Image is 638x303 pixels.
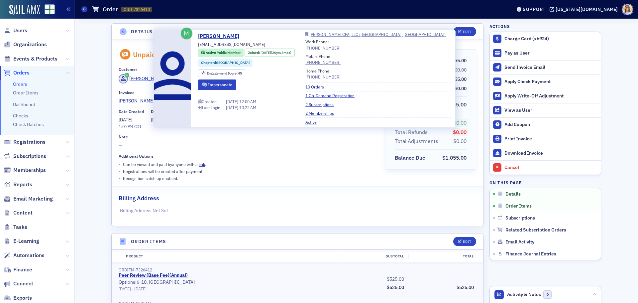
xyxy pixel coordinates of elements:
[13,121,44,127] a: Check Batches
[305,68,341,80] div: Home Phone:
[119,124,133,129] time: 1:00 PM
[13,237,39,245] span: E-Learning
[4,280,33,287] a: Connect
[395,128,428,136] div: Total Refunds
[489,23,510,29] h4: Actions
[543,290,552,299] span: 0
[119,168,121,175] span: •
[504,93,597,99] div: Apply Write-Off Adjustment
[119,286,131,291] span: [DATE]
[505,227,566,233] span: Related Subscription Orders
[13,252,45,259] span: Automations
[490,103,601,117] button: View as User
[453,129,467,135] span: $0.00
[504,65,597,71] div: Send Invoice Email
[9,5,40,15] a: SailAMX
[13,280,33,287] span: Connect
[490,117,601,132] button: Add Coupon
[119,267,334,272] div: ORDITM-7326412
[4,41,47,48] a: Organizations
[4,252,45,259] a: Automations
[504,107,597,113] div: View as User
[504,150,597,156] div: Download Invoice
[387,276,404,282] span: $525.00
[131,28,153,35] h4: Details
[226,99,239,104] span: [DATE]
[261,50,271,55] span: [DATE]
[119,74,165,83] a: [PERSON_NAME]
[453,138,467,144] span: $0.00
[45,4,55,15] img: SailAMX
[198,79,236,90] button: Impersonate
[13,55,57,63] span: Events & Products
[4,138,46,146] a: Registrations
[505,191,521,197] span: Details
[305,74,341,80] a: [PHONE_NUMBER]
[202,106,220,109] div: Last Login
[245,49,294,57] div: Joined: 2005-05-23 00:00:00
[305,84,329,90] a: 10 Orders
[305,119,322,125] a: Active
[622,4,633,15] span: Profile
[201,60,250,66] a: Chapter:[GEOGRAPHIC_DATA]
[13,195,53,203] span: Email Marketing
[121,254,339,259] div: Product
[4,55,57,63] a: Events & Products
[134,286,147,291] span: [DATE]
[490,75,601,89] button: Apply Check Payment
[119,286,334,291] div: –
[13,167,46,174] span: Memberships
[4,167,46,174] a: Memberships
[505,203,532,209] span: Order Items
[198,59,253,67] div: Chapter:
[198,49,244,57] div: Active: Active: Public Member
[4,224,27,231] a: Tasks
[119,109,144,114] div: Date Created
[119,142,375,149] span: —
[442,154,467,161] span: $1,055.00
[119,97,375,104] a: [PERSON_NAME] CPA, LLC
[504,136,597,142] div: Print Invoice
[13,69,30,76] span: Orders
[305,32,452,36] a: [PERSON_NAME] CPA, LLC ([GEOGRAPHIC_DATA], [GEOGRAPHIC_DATA])
[445,58,467,64] span: $1,055.00
[523,6,546,12] div: Support
[4,209,33,217] a: Content
[4,69,30,76] a: Orders
[4,153,46,160] a: Subscriptions
[129,75,165,82] div: [PERSON_NAME]
[239,99,256,104] span: 12:00 AM
[4,266,32,273] a: Finance
[490,160,601,175] button: Cancel
[239,105,256,110] span: 10:22 AM
[463,30,471,34] div: Edit
[119,272,188,278] a: Peer Review (Base Fee)(Annual)
[40,4,55,16] a: View Homepage
[305,45,341,51] a: [PHONE_NUMBER]
[199,162,205,167] a: link
[119,279,334,291] div: Options: 6-10, [GEOGRAPHIC_DATA]
[395,128,430,136] span: Total Refunds
[13,181,32,188] span: Reports
[490,46,601,60] button: Pay as User
[305,110,339,116] a: 2 Memberships
[305,101,339,107] a: 2 Subscriptions
[4,237,39,245] a: E-Learning
[13,294,32,302] span: Exports
[305,53,341,66] div: Mobile Phone:
[207,71,238,76] span: Engagement Score :
[207,72,242,75] div: 45
[504,79,597,85] div: Apply Check Payment
[504,122,597,128] div: Add Coupon
[120,207,475,214] p: Billing Address Not Set
[13,113,28,119] a: Checks
[206,50,217,55] span: Active
[4,294,32,302] a: Exports
[151,109,168,114] div: Due Date
[13,209,33,217] span: Content
[13,138,46,146] span: Registrations
[504,36,597,42] div: Charge Card (x6924)
[556,6,618,12] div: [US_STATE][DOMAIN_NAME]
